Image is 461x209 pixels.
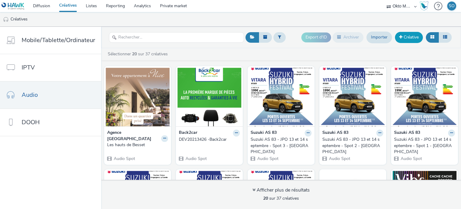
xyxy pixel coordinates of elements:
span: IPTV [22,63,35,72]
img: audio [3,17,9,23]
strong: 20 [132,51,137,57]
span: Audio Spot [328,156,350,161]
div: DEV20213426 -Back2car [179,137,237,143]
span: sur 37 créatives [263,195,299,201]
button: Grille [426,32,439,42]
button: Archiver [333,32,363,42]
a: Suzuki AS 83 - JPO 13 et 14 septembre - Spot 2 - [GEOGRAPHIC_DATA] [322,137,383,155]
a: Suzuki AS 83 - JPO 13 et 14 septembre - Spot 1 - [GEOGRAPHIC_DATA] [394,137,455,155]
input: Rechercher... [109,32,244,43]
a: Les hauts de Besset [107,142,168,148]
div: Les hauts de Besset [107,142,166,148]
div: Suzuki AS 83 - JPO 13 et 14 septembre - Spot 2 - [GEOGRAPHIC_DATA] [322,137,381,155]
img: Suzuki AS 83 - JPO 13 et 14 septembre - Spot 1 - Draguignan visual [393,68,456,126]
a: Sélectionner sur 37 créatives [107,51,170,57]
button: Export d'ID [301,32,331,42]
div: Suzuki AS 83 - JPO 13 et 14 septembre - Spot 3 - [GEOGRAPHIC_DATA] [251,137,309,155]
div: Afficher plus de résultats [252,187,310,194]
img: Suzuki AS 83 - JPO 13 et 14 septembre - Spot 2 - Draguignan visual [321,68,385,126]
strong: Agence [GEOGRAPHIC_DATA] [107,130,160,142]
a: Créative [395,32,423,43]
strong: Suzuki AS 83 [251,130,277,137]
a: Suzuki AS 83 - JPO 13 et 14 septembre - Spot 3 - [GEOGRAPHIC_DATA] [251,137,312,155]
img: Les hauts de Besset visual [106,68,170,126]
span: Audio Spot [185,156,207,161]
a: Hawk Academy [420,1,431,11]
strong: Suzuki AS 83 [322,130,348,137]
img: DEV20213426 -Back2car visual [177,68,241,126]
div: Suzuki AS 83 - JPO 13 et 14 septembre - Spot 1 - [GEOGRAPHIC_DATA] [394,137,453,155]
span: Audio [22,91,38,99]
span: Audio Spot [400,156,422,161]
img: Suzuki AS 83 - JPO 13 et 14 septembre - Spot 3 - Draguignan visual [249,68,313,126]
a: DEV20213426 -Back2car [179,137,240,143]
strong: Suzuki AS 83 [394,130,420,137]
span: DOOH [22,118,40,127]
span: Audio Spot [257,156,279,161]
strong: Back2car [179,130,197,137]
span: Audio Spot [113,156,135,161]
a: Importer [366,32,392,43]
span: Mobile/Tablette/Ordinateur [22,36,95,45]
strong: 20 [263,195,268,201]
div: SO [449,2,455,11]
img: undefined Logo [2,2,25,10]
button: Liste [438,32,452,42]
img: Hawk Academy [420,1,429,11]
